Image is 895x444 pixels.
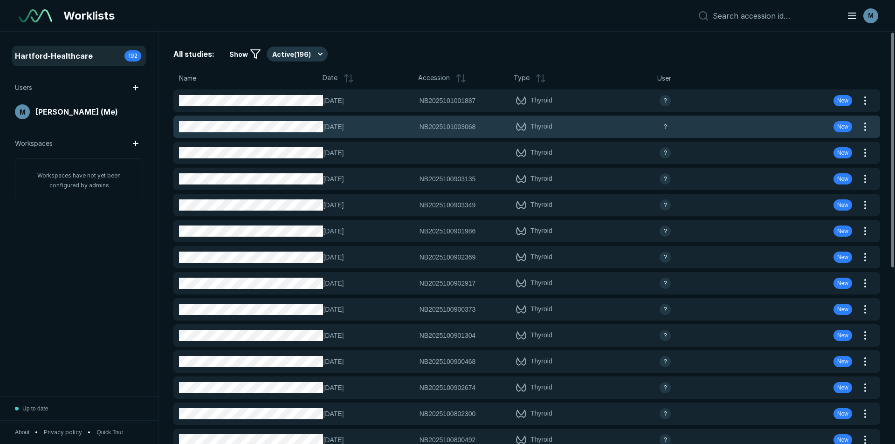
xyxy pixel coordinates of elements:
[323,148,413,158] span: [DATE]
[173,116,858,138] button: [DATE]NB2025101003068Thyroidavatar-nameNew
[664,96,667,105] span: ?
[664,357,667,366] span: ?
[323,122,413,132] span: [DATE]
[837,279,848,287] span: New
[530,199,552,211] span: Thyroid
[323,383,413,393] span: [DATE]
[420,200,476,210] span: NB2025100903349
[173,246,858,268] button: [DATE]NB2025100902369Thyroidavatar-nameNew
[833,304,852,315] div: New
[657,73,671,83] span: User
[44,428,82,437] a: Privacy policy
[420,383,476,393] span: NB2025100902674
[664,383,667,392] span: ?
[664,436,667,444] span: ?
[323,278,413,288] span: [DATE]
[713,11,835,20] input: Search accession id…
[15,6,56,26] a: See-Mode Logo
[833,95,852,106] div: New
[323,200,413,210] span: [DATE]
[179,73,196,83] span: Name
[19,9,52,22] img: See-Mode Logo
[323,252,413,262] span: [DATE]
[660,408,671,419] div: avatar-name
[660,199,671,211] div: avatar-name
[173,298,858,321] button: [DATE]NB2025100900373Thyroidavatar-nameNew
[530,252,552,263] span: Thyroid
[514,73,530,84] span: Type
[837,305,848,314] span: New
[173,168,858,190] button: [DATE]NB2025100903135Thyroidavatar-nameNew
[837,410,848,418] span: New
[837,331,848,340] span: New
[173,272,858,294] button: [DATE]NB2025100902917Thyroidavatar-nameNew
[660,382,671,393] div: avatar-name
[530,225,552,237] span: Thyroid
[420,174,476,184] span: NB2025100903135
[530,408,552,419] span: Thyroid
[664,305,667,314] span: ?
[660,304,671,315] div: avatar-name
[660,278,671,289] div: avatar-name
[664,227,667,235] span: ?
[664,253,667,261] span: ?
[128,52,138,60] span: 192
[15,428,29,437] button: About
[420,226,476,236] span: NB2025100901986
[664,175,667,183] span: ?
[837,201,848,209] span: New
[420,409,476,419] span: NB2025100802300
[833,173,852,184] div: New
[530,147,552,158] span: Thyroid
[530,382,552,393] span: Thyroid
[837,253,848,261] span: New
[833,330,852,341] div: New
[660,121,671,132] div: avatar-name
[420,278,476,288] span: NB2025100902917
[323,226,413,236] span: [DATE]
[15,397,48,420] button: Up to date
[20,107,26,117] span: M
[323,330,413,341] span: [DATE]
[837,383,848,392] span: New
[837,96,848,105] span: New
[323,409,413,419] span: [DATE]
[837,149,848,157] span: New
[833,199,852,211] div: New
[530,173,552,184] span: Thyroid
[15,82,32,93] span: Users
[173,220,858,242] button: [DATE]NB2025100901986Thyroidavatar-nameNew
[664,410,667,418] span: ?
[420,304,476,314] span: NB2025100900373
[660,330,671,341] div: avatar-name
[530,330,552,341] span: Thyroid
[863,8,878,23] div: avatar-name
[660,147,671,158] div: avatar-name
[833,278,852,289] div: New
[13,47,145,65] a: Hartford-Healthcare192
[15,138,53,149] span: Workspaces
[418,73,450,84] span: Accession
[660,356,671,367] div: avatar-name
[664,331,667,340] span: ?
[833,147,852,158] div: New
[530,121,552,132] span: Thyroid
[173,89,858,112] button: [DATE]NB2025101001887Thyroidavatar-nameNew
[323,356,413,367] span: [DATE]
[63,7,115,24] span: Worklists
[833,408,852,419] div: New
[13,102,145,121] a: avatar-name[PERSON_NAME] (Me)
[88,428,91,437] span: •
[229,49,248,59] span: Show
[833,382,852,393] div: New
[173,324,858,347] button: [DATE]NB2025100901304Thyroidavatar-nameNew
[837,175,848,183] span: New
[660,95,671,106] div: avatar-name
[96,428,123,437] span: Quick Tour
[124,50,141,61] div: 192
[530,356,552,367] span: Thyroid
[664,279,667,287] span: ?
[173,48,214,60] span: All studies:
